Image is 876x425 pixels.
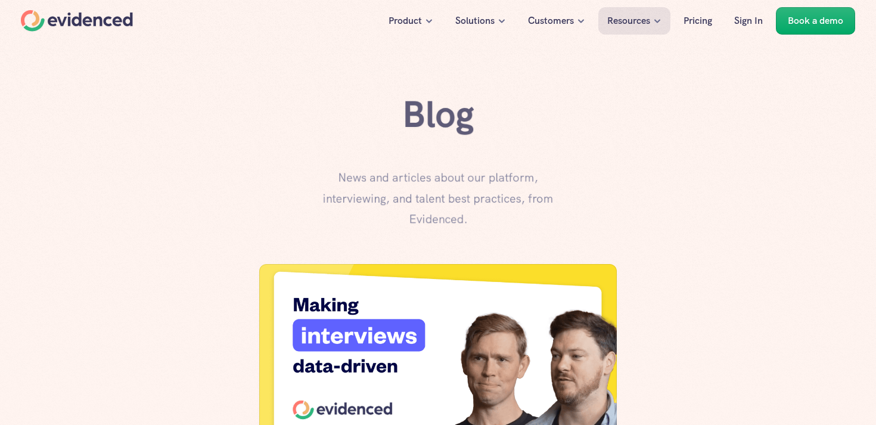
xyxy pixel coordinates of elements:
[684,13,712,29] p: Pricing
[21,10,133,32] a: Home
[734,13,763,29] p: Sign In
[228,92,648,137] h1: Blog
[607,13,650,29] p: Resources
[725,7,772,35] a: Sign In
[788,13,843,29] p: Book a demo
[306,167,570,230] p: News and articles about our platform, interviewing, and talent best practices, from Evidenced.
[675,7,721,35] a: Pricing
[455,13,495,29] p: Solutions
[389,13,422,29] p: Product
[528,13,574,29] p: Customers
[776,7,855,35] a: Book a demo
